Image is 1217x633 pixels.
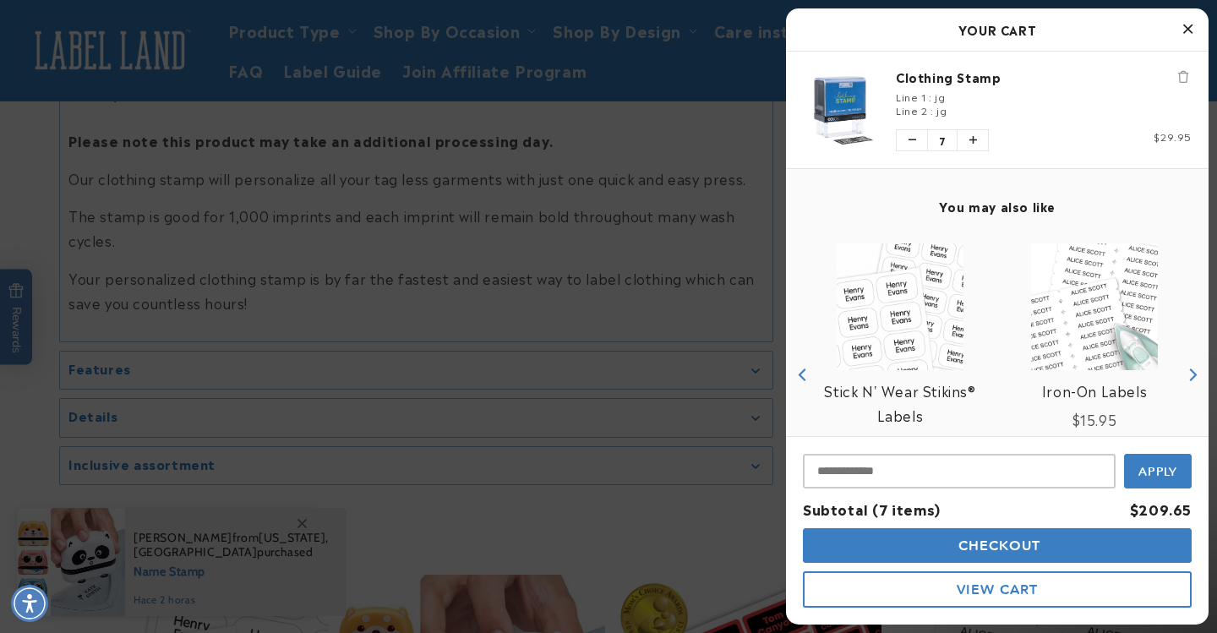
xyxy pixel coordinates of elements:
[997,226,1192,522] div: product
[1042,379,1147,403] a: View Iron-On Labels
[803,226,997,523] div: product
[927,130,958,150] span: 7
[1072,409,1117,429] span: $15.95
[61,95,206,127] button: What size is the imprint?
[896,102,928,117] span: Line 2
[954,538,1041,554] span: Checkout
[896,68,1192,85] a: Clothing Stamp
[1138,464,1178,479] span: Apply
[14,47,206,79] button: Can this be used on dark clothing?
[958,130,988,150] button: Increase quantity of Clothing Stamp
[1175,17,1200,42] button: Close Cart
[803,199,1192,214] h4: You may also like
[837,243,963,370] img: View Stick N' Wear Stikins® Labels
[936,102,947,117] span: jg
[803,17,1192,42] h2: Your Cart
[1031,243,1158,370] img: Iron-On Labels - Label Land
[935,89,945,104] span: jg
[957,581,1038,598] span: View Cart
[1175,68,1192,85] button: Remove Clothing Stamp
[803,499,941,519] span: Subtotal (7 items)
[876,434,925,454] span: $23.50
[897,130,927,150] button: Decrease quantity of Clothing Stamp
[896,89,926,104] span: Line 1
[803,528,1192,563] button: Checkout
[929,89,932,104] span: :
[803,571,1192,608] button: View Cart
[803,72,879,148] img: Clothing Stamp - Label Land
[1124,454,1192,488] button: Apply
[790,362,816,387] button: Previous
[1130,497,1192,521] div: $209.65
[1154,128,1192,144] span: $29.95
[930,102,934,117] span: :
[11,585,48,622] div: Accessibility Menu
[811,379,989,428] a: View Stick N' Wear Stikins® Labels
[803,52,1192,168] li: product
[803,454,1116,488] input: Input Discount
[1179,362,1204,387] button: Next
